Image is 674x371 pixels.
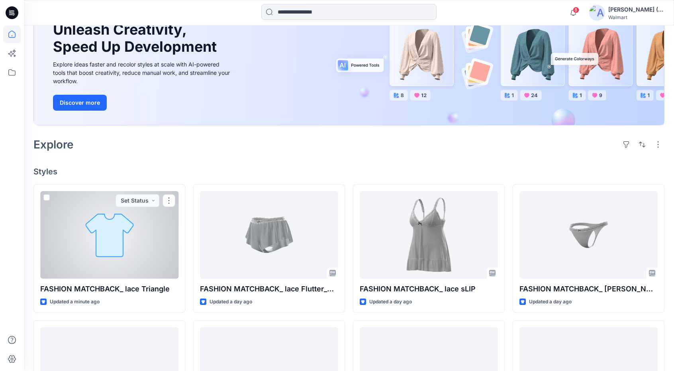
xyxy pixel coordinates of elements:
[53,60,232,85] div: Explore ideas faster and recolor styles at scale with AI-powered tools that boost creativity, red...
[200,191,338,279] a: FASHION MATCHBACK_ lace Flutter_Shorti
[40,283,178,295] p: FASHION MATCHBACK_ lace Triangle
[360,191,498,279] a: FASHION MATCHBACK_ lace sLIP
[50,298,100,306] p: Updated a minute ago
[53,21,220,55] h1: Unleash Creativity, Speed Up Development
[360,283,498,295] p: FASHION MATCHBACK_ lace sLIP
[529,298,572,306] p: Updated a day ago
[40,191,178,279] a: FASHION MATCHBACK_ lace Triangle
[33,138,74,151] h2: Explore
[608,5,664,14] div: [PERSON_NAME] (Delta Galil)
[33,167,664,176] h4: Styles
[200,283,338,295] p: FASHION MATCHBACK_ lace Flutter_Shorti
[573,7,579,13] span: 8
[589,5,605,21] img: avatar
[53,95,107,111] button: Discover more
[519,283,658,295] p: FASHION MATCHBACK_ [PERSON_NAME]
[53,95,232,111] a: Discover more
[210,298,252,306] p: Updated a day ago
[519,191,658,279] a: FASHION MATCHBACK_ lace Thongi
[369,298,412,306] p: Updated a day ago
[608,14,664,20] div: Walmart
